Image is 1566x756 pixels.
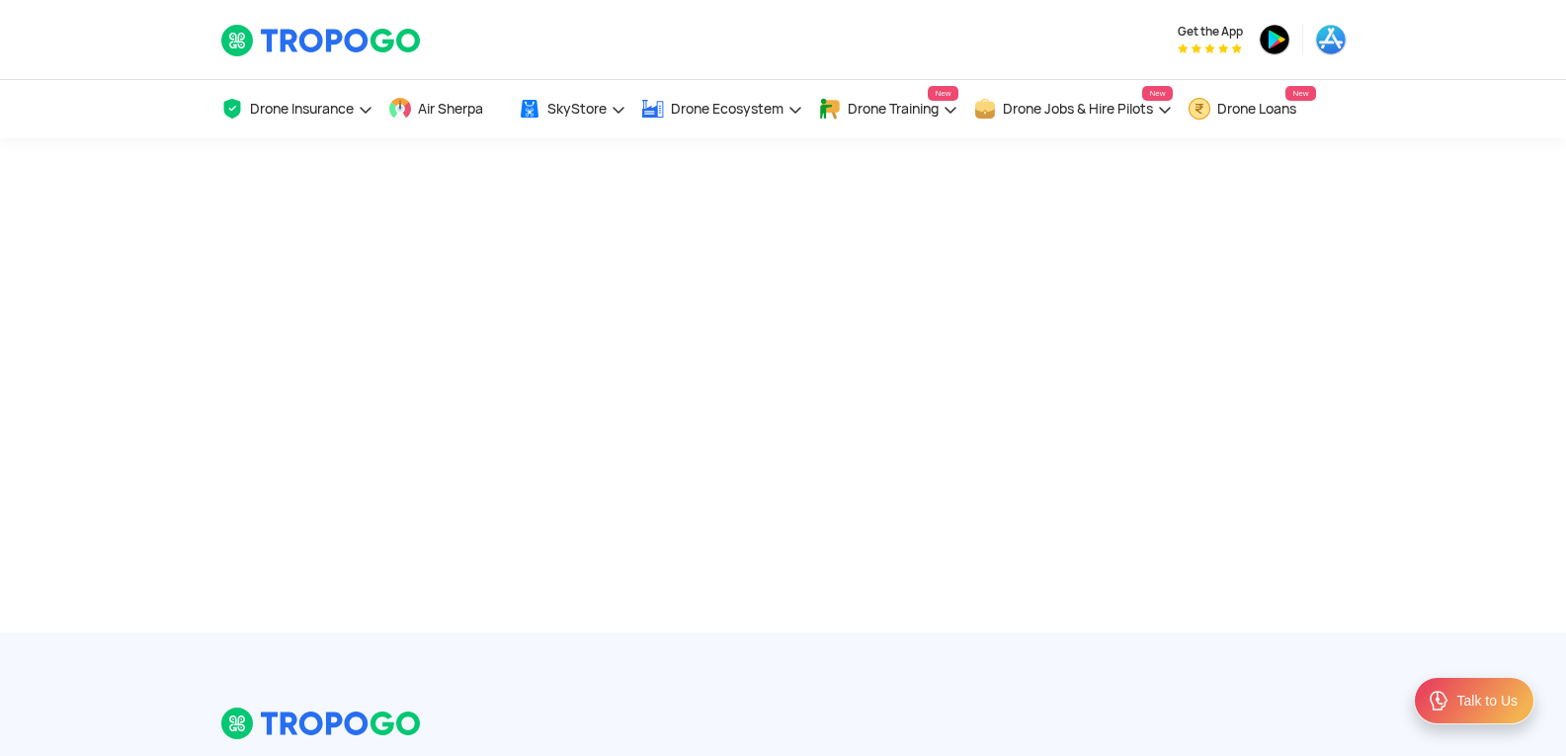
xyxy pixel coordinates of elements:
[518,80,626,138] a: SkyStore
[1285,86,1315,101] span: New
[1217,101,1296,117] span: Drone Loans
[418,101,483,117] span: Air Sherpa
[1178,43,1242,53] img: App Raking
[1142,86,1172,101] span: New
[818,80,958,138] a: Drone TrainingNew
[1178,24,1243,40] span: Get the App
[928,86,957,101] span: New
[1315,24,1347,55] img: appstore
[250,101,354,117] span: Drone Insurance
[1427,689,1450,713] img: ic_Support.svg
[1003,101,1153,117] span: Drone Jobs & Hire Pilots
[848,101,939,117] span: Drone Training
[547,101,607,117] span: SkyStore
[388,80,503,138] a: Air Sherpa
[973,80,1173,138] a: Drone Jobs & Hire PilotsNew
[1188,80,1316,138] a: Drone LoansNew
[641,80,803,138] a: Drone Ecosystem
[671,101,783,117] span: Drone Ecosystem
[220,707,423,740] img: logo
[220,80,373,138] a: Drone Insurance
[220,24,423,57] img: TropoGo Logo
[1259,24,1290,55] img: playstore
[1457,691,1518,711] div: Talk to Us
